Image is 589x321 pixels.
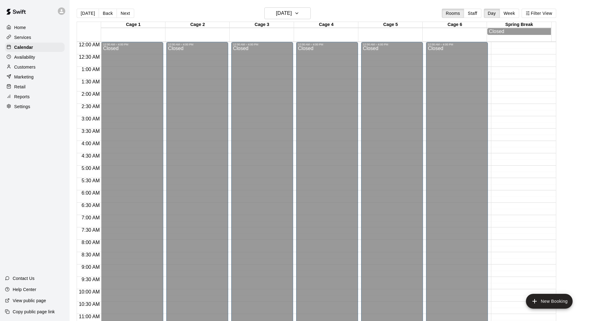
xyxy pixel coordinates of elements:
[358,22,423,28] div: Cage 5
[423,22,487,28] div: Cage 6
[80,129,101,134] span: 3:30 AM
[487,22,551,28] div: Spring Break
[14,74,34,80] p: Marketing
[80,277,101,282] span: 9:30 AM
[13,275,35,281] p: Contact Us
[80,190,101,196] span: 6:00 AM
[5,23,65,32] a: Home
[363,43,421,46] div: 12:00 AM – 4:00 PM
[80,264,101,270] span: 9:00 AM
[14,54,35,60] p: Availability
[5,72,65,82] a: Marketing
[428,43,486,46] div: 12:00 AM – 4:00 PM
[80,104,101,109] span: 2:30 AM
[5,53,65,62] a: Availability
[264,7,311,19] button: [DATE]
[484,9,500,18] button: Day
[101,22,165,28] div: Cage 1
[77,314,101,319] span: 11:00 AM
[117,9,134,18] button: Next
[522,9,556,18] button: Filter View
[14,24,26,31] p: Home
[99,9,117,18] button: Back
[526,294,573,309] button: add
[80,178,101,183] span: 5:30 AM
[5,92,65,101] a: Reports
[80,252,101,257] span: 8:30 AM
[80,203,101,208] span: 6:30 AM
[294,22,358,28] div: Cage 4
[77,9,99,18] button: [DATE]
[13,286,36,293] p: Help Center
[5,62,65,72] a: Customers
[77,302,101,307] span: 10:30 AM
[442,9,464,18] button: Rooms
[14,94,30,100] p: Reports
[14,34,31,40] p: Services
[13,298,46,304] p: View public page
[489,29,549,34] div: Closed
[464,9,481,18] button: Staff
[5,33,65,42] a: Services
[165,22,230,28] div: Cage 2
[77,289,101,294] span: 10:00 AM
[80,227,101,233] span: 7:30 AM
[298,43,356,46] div: 12:00 AM – 4:00 PM
[14,64,36,70] p: Customers
[500,9,519,18] button: Week
[14,103,30,110] p: Settings
[14,84,26,90] p: Retail
[80,166,101,171] span: 5:00 AM
[13,309,55,315] p: Copy public page link
[276,9,292,18] h6: [DATE]
[77,54,101,60] span: 12:30 AM
[80,79,101,84] span: 1:30 AM
[80,215,101,220] span: 7:00 AM
[103,43,161,46] div: 12:00 AM – 4:00 PM
[80,153,101,158] span: 4:30 AM
[14,44,33,50] p: Calendar
[80,240,101,245] span: 8:00 AM
[230,22,294,28] div: Cage 3
[80,91,101,97] span: 2:00 AM
[233,43,291,46] div: 12:00 AM – 4:00 PM
[77,42,101,47] span: 12:00 AM
[5,82,65,91] a: Retail
[168,43,226,46] div: 12:00 AM – 4:00 PM
[5,43,65,52] a: Calendar
[80,67,101,72] span: 1:00 AM
[80,141,101,146] span: 4:00 AM
[80,116,101,121] span: 3:00 AM
[5,102,65,111] a: Settings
